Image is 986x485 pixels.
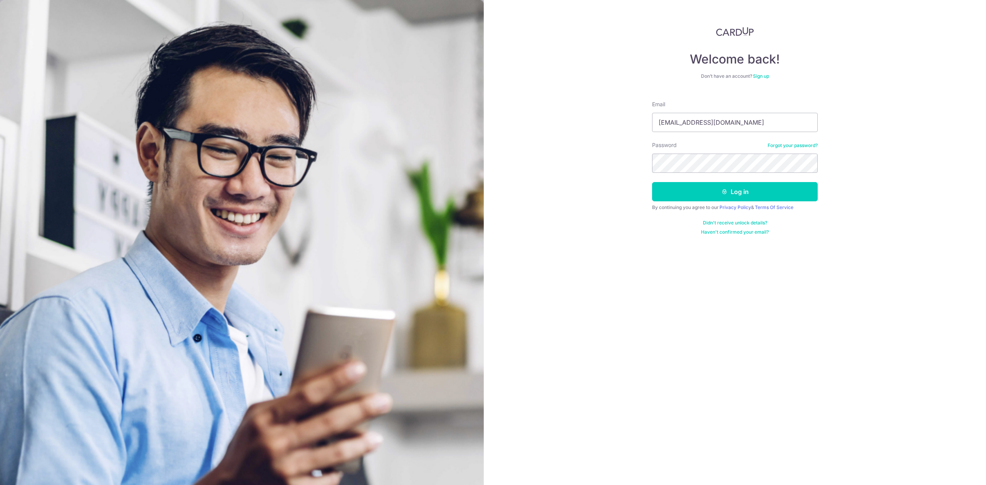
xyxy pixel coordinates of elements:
[652,100,665,108] label: Email
[716,27,754,36] img: CardUp Logo
[753,73,769,79] a: Sign up
[703,220,767,226] a: Didn't receive unlock details?
[652,113,818,132] input: Enter your Email
[652,204,818,211] div: By continuing you agree to our &
[719,204,751,210] a: Privacy Policy
[652,52,818,67] h4: Welcome back!
[755,204,793,210] a: Terms Of Service
[701,229,769,235] a: Haven't confirmed your email?
[652,182,818,201] button: Log in
[768,142,818,149] a: Forgot your password?
[652,141,677,149] label: Password
[652,73,818,79] div: Don’t have an account?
